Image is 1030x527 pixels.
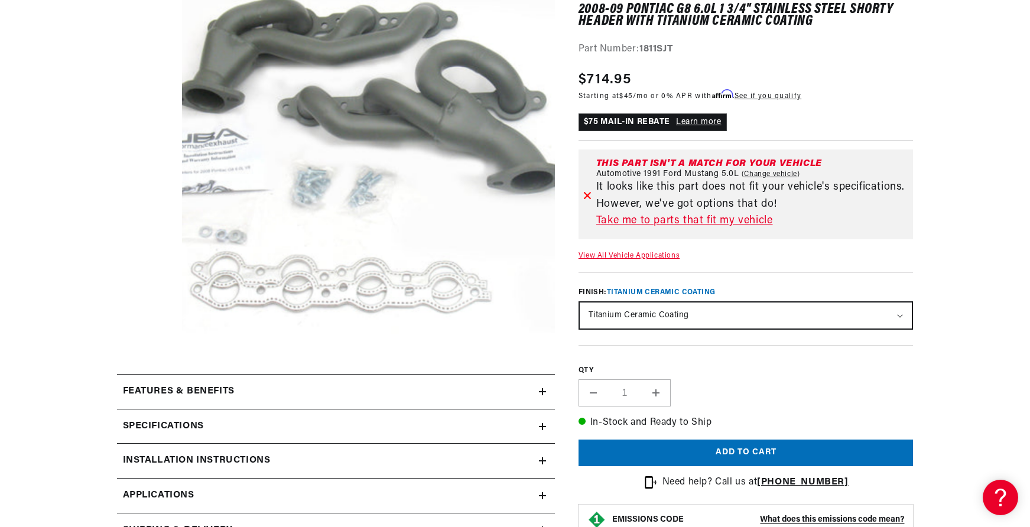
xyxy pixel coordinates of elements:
[579,4,914,28] h1: 2008-09 Pontiac G8 6.0L 1 3/4" Stainless Steel Shorty Header with Titanium Ceramic Coating
[579,113,727,131] p: $75 MAIL-IN REBATE
[612,515,905,525] button: EMISSIONS CODEWhat does this emissions code mean?
[579,42,914,57] div: Part Number:
[742,170,800,179] a: Change vehicle
[579,90,801,102] p: Starting at /mo or 0% APR with .
[596,213,909,230] a: Take me to parts that fit my vehicle
[117,375,555,409] summary: Features & Benefits
[612,515,684,524] strong: EMISSIONS CODE
[579,415,914,431] p: In-Stock and Ready to Ship
[662,475,849,490] p: Need help? Call us at
[735,93,801,100] a: See if you qualify - Learn more about Affirm Financing (opens in modal)
[712,90,733,99] span: Affirm
[760,515,904,524] strong: What does this emissions code mean?
[676,118,722,126] a: Learn more
[596,159,909,168] div: This part isn't a match for your vehicle
[596,170,739,179] span: Automotive 1991 Ford Mustang 5.0L
[579,287,914,298] label: Finish:
[579,366,914,376] label: QTY
[579,440,914,466] button: Add to cart
[619,93,633,100] span: $45
[639,44,672,54] strong: 1811SJT
[596,179,909,213] p: It looks like this part does not fit your vehicle's specifications. However, we've got options th...
[757,477,848,487] a: [PHONE_NUMBER]
[607,289,716,296] span: Titanium Ceramic Coating
[123,488,194,503] span: Applications
[123,384,235,399] h2: Features & Benefits
[123,453,271,469] h2: Installation instructions
[579,252,680,259] a: View All Vehicle Applications
[579,69,631,90] span: $714.95
[117,479,555,513] a: Applications
[123,419,204,434] h2: Specifications
[117,444,555,478] summary: Installation instructions
[117,409,555,444] summary: Specifications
